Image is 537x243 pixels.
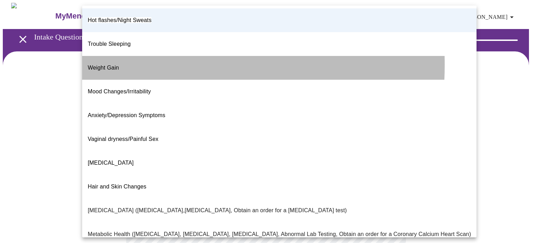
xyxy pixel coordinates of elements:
[88,160,134,166] span: [MEDICAL_DATA]
[88,65,119,71] span: Weight Gain
[88,41,131,47] span: Trouble Sleeping
[88,112,165,118] span: Anxiety/Depression Symptoms
[88,136,158,142] span: Vaginal dryness/Painful Sex
[88,230,471,238] p: Metabolic Health ([MEDICAL_DATA], [MEDICAL_DATA], [MEDICAL_DATA], Abnormal Lab Testing, Obtain an...
[88,206,347,215] p: [MEDICAL_DATA] ([MEDICAL_DATA],[MEDICAL_DATA], Obtain an order for a [MEDICAL_DATA] test)
[88,88,151,94] span: Mood Changes/Irritability
[88,17,151,23] span: Hot flashes/Night Sweats
[88,184,146,190] span: Hair and Skin Changes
